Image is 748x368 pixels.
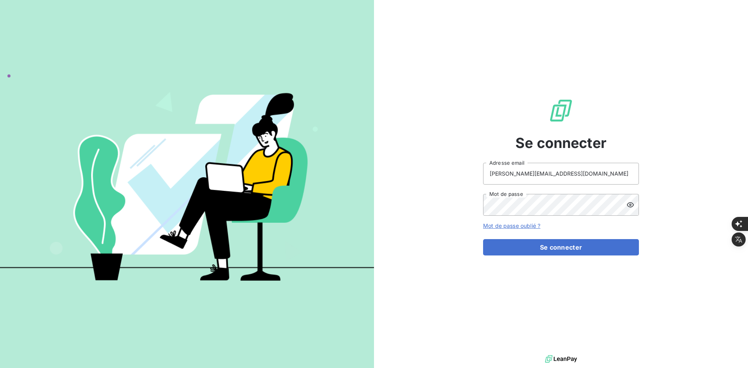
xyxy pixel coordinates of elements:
span: Se connecter [515,132,607,153]
button: Se connecter [483,239,639,255]
img: logo [545,353,577,365]
a: Mot de passe oublié ? [483,222,540,229]
input: placeholder [483,163,639,185]
img: Logo LeanPay [549,98,573,123]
